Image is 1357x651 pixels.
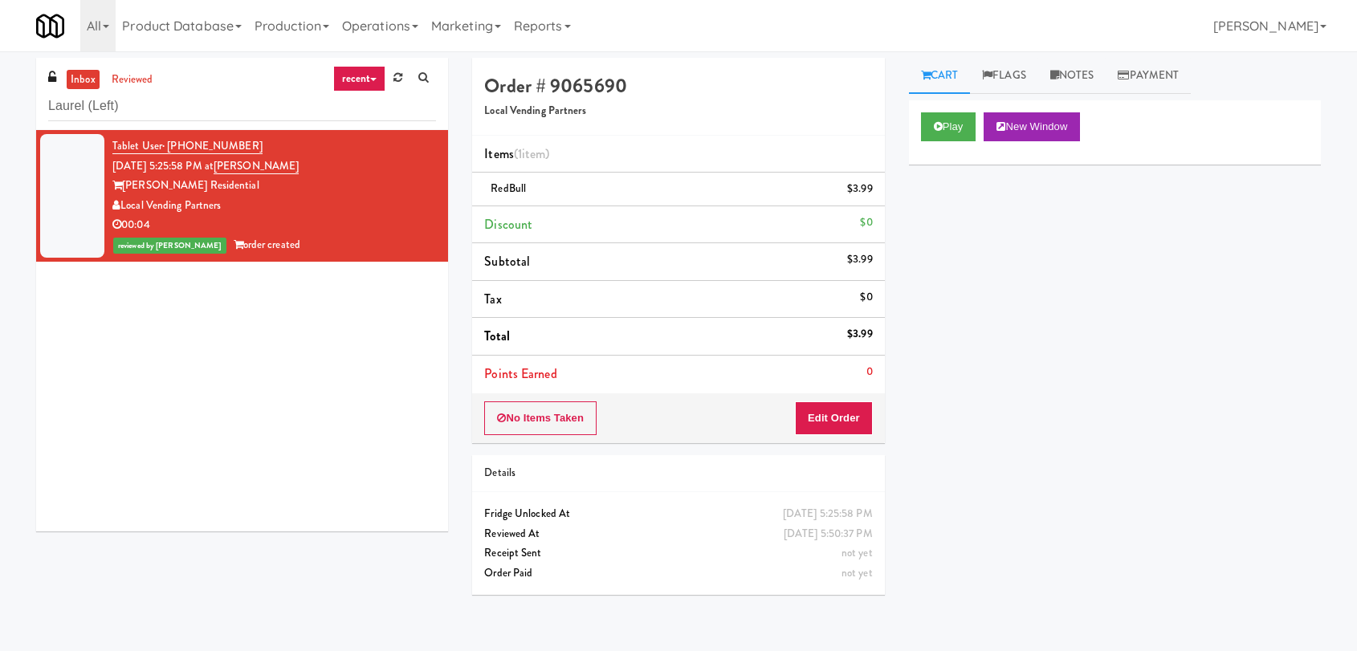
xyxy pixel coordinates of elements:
[860,213,872,233] div: $0
[484,290,501,308] span: Tax
[484,463,872,483] div: Details
[112,138,263,154] a: Tablet User· [PHONE_NUMBER]
[36,130,448,262] li: Tablet User· [PHONE_NUMBER][DATE] 5:25:58 PM at[PERSON_NAME][PERSON_NAME] ResidentialLocal Vendin...
[784,524,873,544] div: [DATE] 5:50:37 PM
[484,543,872,564] div: Receipt Sent
[113,238,226,254] span: reviewed by [PERSON_NAME]
[909,58,971,94] a: Cart
[1106,58,1191,94] a: Payment
[842,545,873,560] span: not yet
[333,66,386,92] a: recent
[484,252,530,271] span: Subtotal
[112,196,436,216] div: Local Vending Partners
[214,158,299,174] a: [PERSON_NAME]
[491,181,526,196] span: RedBull
[112,176,436,196] div: [PERSON_NAME] Residential
[162,138,263,153] span: · [PHONE_NUMBER]
[112,215,436,235] div: 00:04
[1038,58,1106,94] a: Notes
[108,70,157,90] a: reviewed
[984,112,1080,141] button: New Window
[783,504,873,524] div: [DATE] 5:25:58 PM
[484,327,510,345] span: Total
[514,144,550,163] span: (1 )
[112,158,214,173] span: [DATE] 5:25:58 PM at
[67,70,100,90] a: inbox
[860,287,872,307] div: $0
[795,401,873,435] button: Edit Order
[484,215,532,234] span: Discount
[234,237,300,252] span: order created
[842,565,873,580] span: not yet
[970,58,1038,94] a: Flags
[484,524,872,544] div: Reviewed At
[36,12,64,40] img: Micromart
[866,362,873,382] div: 0
[484,401,597,435] button: No Items Taken
[522,144,545,163] ng-pluralize: item
[484,144,549,163] span: Items
[847,179,873,199] div: $3.99
[484,504,872,524] div: Fridge Unlocked At
[484,75,872,96] h4: Order # 9065690
[484,105,872,117] h5: Local Vending Partners
[847,324,873,344] div: $3.99
[484,364,556,383] span: Points Earned
[484,564,872,584] div: Order Paid
[921,112,976,141] button: Play
[847,250,873,270] div: $3.99
[48,92,436,121] input: Search vision orders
